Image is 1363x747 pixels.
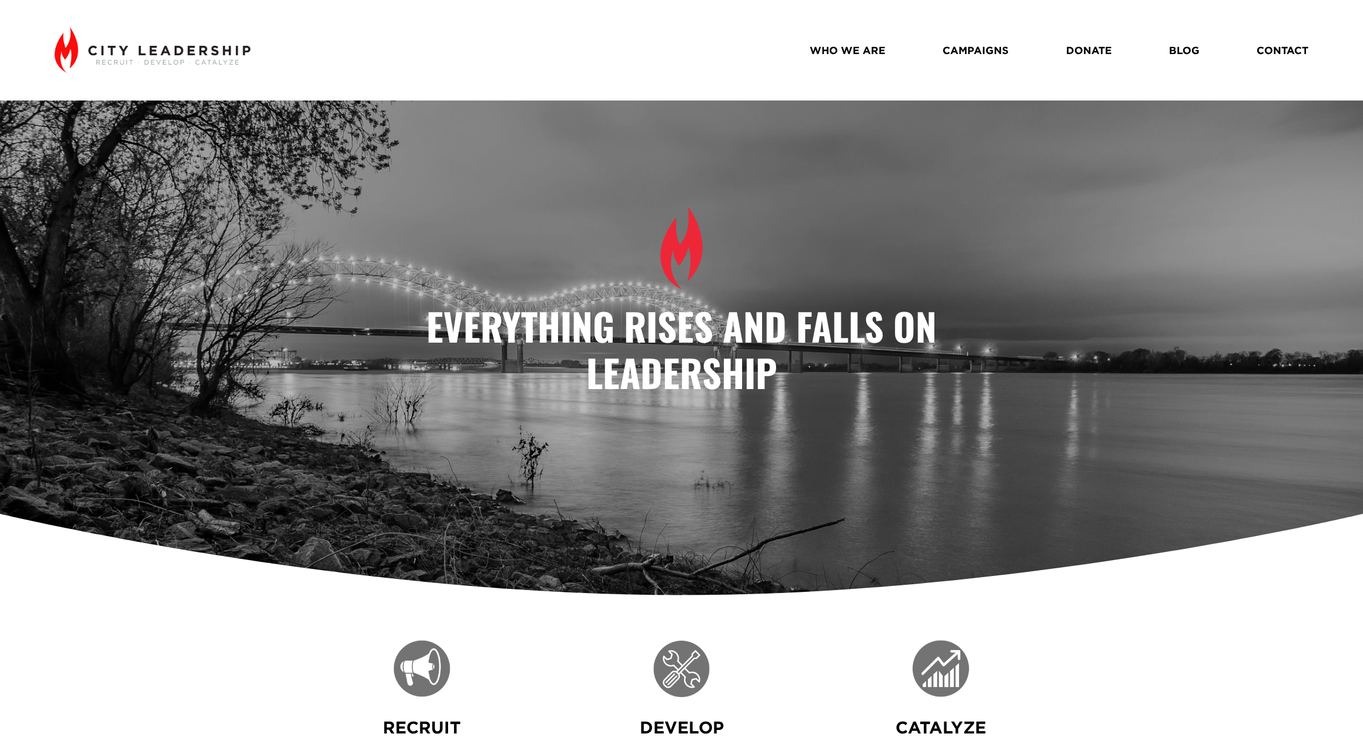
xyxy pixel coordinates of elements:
strong: Everything Rises and Falls on Leadership [426,298,946,400]
h3: Catalyze [834,716,1048,739]
h3: Recruit [315,716,529,739]
a: WHO WE ARE [810,40,886,61]
a: DONATE [1066,40,1112,61]
a: BLOG [1169,40,1200,61]
img: City Leadership - Recruit. Develop. Catalyze. [55,27,250,73]
a: CAMPAIGNS [943,40,1008,61]
h3: Develop [574,716,789,739]
a: CONTACT [1257,40,1308,61]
